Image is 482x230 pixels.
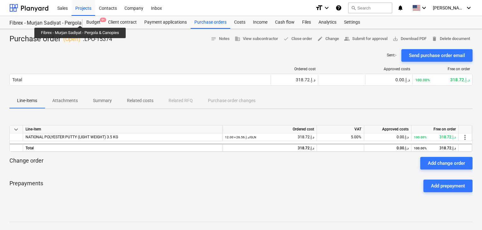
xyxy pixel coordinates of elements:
[390,34,429,44] button: Download PDF
[420,4,428,12] i: keyboard_arrow_down
[315,34,341,44] button: Change
[433,5,464,10] span: [PERSON_NAME]
[317,133,364,141] div: 5.00%
[341,34,390,44] button: Submit for approval
[397,4,404,12] i: notifications
[211,36,216,42] span: notes
[432,36,437,42] span: delete
[414,135,427,139] small: 100.00%
[104,16,141,29] a: Client contract
[315,16,340,29] a: Analytics
[298,16,315,29] a: Files
[9,34,112,44] div: Purchase order
[387,53,396,58] p: Sent : -
[461,134,469,141] span: more_vert
[141,16,191,29] a: Payment applications
[225,135,256,139] small: 12.00 × 26.56د.إ.‏ / GLN
[315,4,323,12] i: format_size
[83,16,104,29] a: Budget9+
[340,16,364,29] a: Settings
[364,125,411,133] div: Approved costs
[401,49,473,62] button: Send purchase order email
[348,3,392,13] button: Search
[429,34,473,44] button: Delete document
[17,97,37,104] p: Line-items
[317,125,364,133] div: VAT
[323,4,330,12] i: keyboard_arrow_down
[222,125,317,133] div: Ordered cost
[100,18,106,22] span: 9+
[225,144,314,152] div: 318.72د.إ.‏
[235,36,240,42] span: business
[393,35,427,43] span: Download PDF
[317,36,323,42] span: edit
[9,180,43,192] p: Prepayments
[409,51,465,60] div: Send purchase order email
[432,35,470,43] span: Delete document
[9,20,75,26] div: Fibrex - Murjan Sadiyat - Pergola & Canopies
[83,35,112,43] p: .LPO-15374
[336,4,342,12] i: Knowledge base
[414,133,456,141] div: 318.72د.إ.‏
[367,144,409,152] div: 0.00د.إ.‏
[415,77,470,82] div: 318.72د.إ.‏
[191,16,230,29] a: Purchase orders
[232,34,281,44] button: View subcontractor
[351,5,356,10] span: search
[368,77,410,82] div: 0.00د.إ.‏
[423,180,473,192] button: Add prepayment
[344,36,350,42] span: people_alt
[12,126,20,133] span: keyboard_arrow_down
[225,133,314,141] div: 318.72د.إ.‏
[431,182,465,190] div: Add prepayment
[208,34,232,44] button: Notes
[414,147,427,150] small: 100.00%
[273,67,316,71] div: Ordered cost
[283,36,289,42] span: done
[281,34,315,44] button: Close order
[23,144,222,152] div: Total
[415,67,470,71] div: Free on order
[367,133,409,141] div: 0.00د.إ.‏
[428,159,465,167] div: Add change order
[465,4,473,12] i: keyboard_arrow_down
[12,77,22,82] div: Total
[393,36,398,42] span: save_alt
[415,78,430,82] small: 100.00%
[368,67,410,71] div: Approved costs
[127,97,153,104] p: Related costs
[26,135,118,139] span: NATIONAL POLYESTER PUTTY (LIGHT WEIGHT) 3.5 KG
[211,35,230,43] span: Notes
[230,16,249,29] a: Costs
[344,35,387,43] span: Submit for approval
[411,125,459,133] div: Free on order
[93,97,112,104] p: Summary
[63,35,80,43] p: ( Open )
[249,16,271,29] a: Income
[23,125,222,133] div: Line-item
[83,16,104,29] div: Budget
[273,77,315,82] div: 318.72د.إ.‏
[420,157,473,170] button: Add change order
[414,144,456,152] div: 318.72د.إ.‏
[317,35,339,43] span: Change
[235,35,278,43] span: View subcontractor
[283,35,312,43] span: Close order
[271,16,298,29] a: Cash flow
[450,200,482,230] iframe: Chat Widget
[52,97,78,104] p: Attachments
[9,157,43,170] p: Change order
